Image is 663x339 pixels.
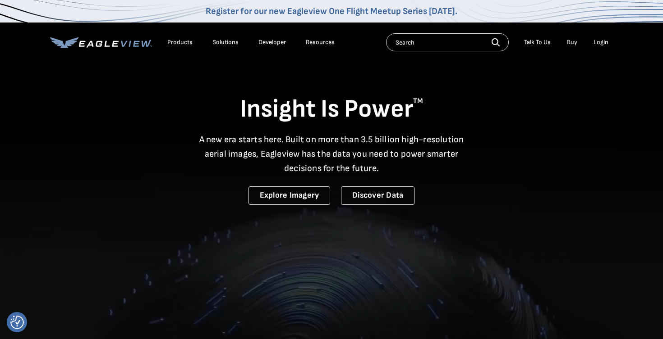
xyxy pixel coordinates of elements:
p: A new era starts here. Built on more than 3.5 billion high-resolution aerial images, Eagleview ha... [193,132,470,176]
input: Search [386,33,509,51]
div: Talk To Us [524,38,551,46]
sup: TM [413,97,423,105]
img: Revisit consent button [10,316,24,329]
a: Discover Data [341,186,414,205]
a: Explore Imagery [249,186,331,205]
div: Resources [306,38,335,46]
h1: Insight Is Power [50,94,613,125]
div: Products [167,38,193,46]
a: Buy [567,38,577,46]
a: Register for our new Eagleview One Flight Meetup Series [DATE]. [206,6,457,17]
div: Login [594,38,608,46]
div: Solutions [212,38,239,46]
button: Consent Preferences [10,316,24,329]
a: Developer [258,38,286,46]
